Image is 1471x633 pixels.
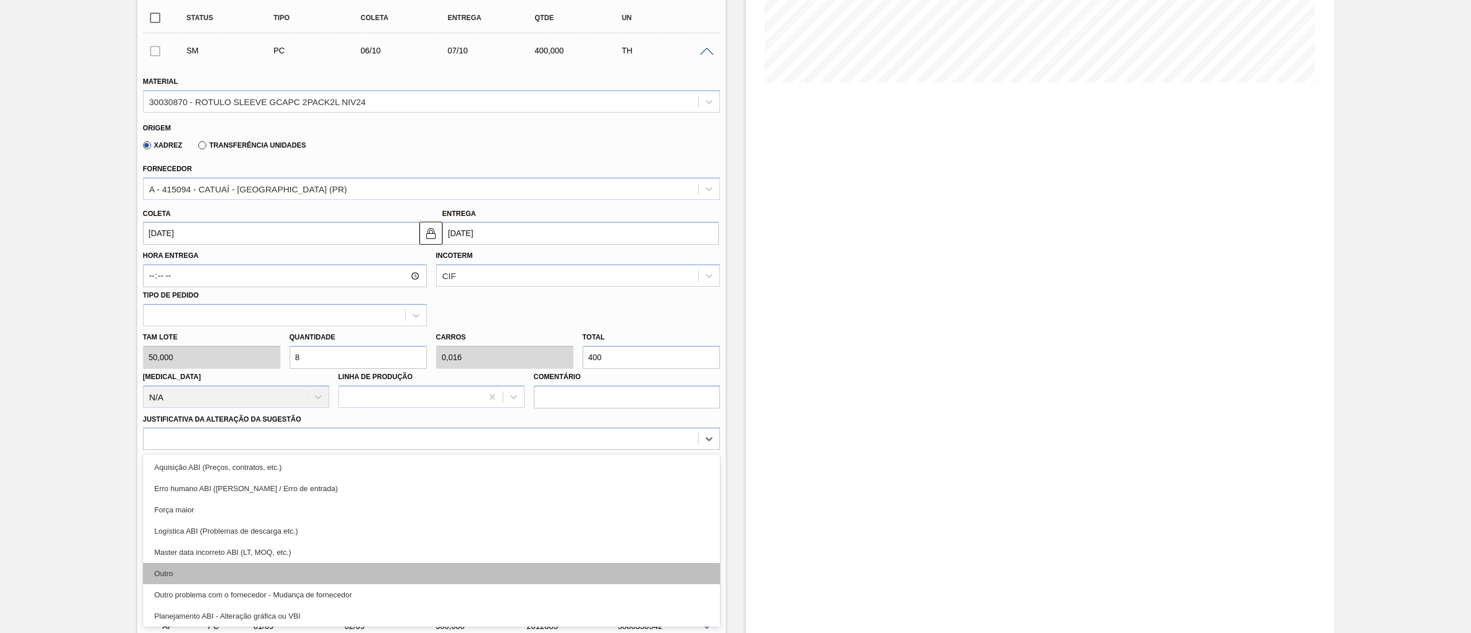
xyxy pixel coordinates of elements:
img: locked [424,226,438,240]
label: Carros [436,333,466,341]
label: Total [583,333,605,341]
input: dd/mm/yyyy [442,222,719,245]
label: Xadrez [143,141,183,149]
label: Material [143,78,178,86]
div: TH [619,46,718,55]
label: Tipo de pedido [143,291,199,299]
button: locked [419,222,442,245]
div: Qtde [532,14,631,22]
div: UN [619,14,718,22]
div: Pedido de Compra [271,46,370,55]
label: Origem [143,124,171,132]
label: Linha de Produção [338,373,413,381]
div: Sugestão Manual [184,46,283,55]
div: Status [184,14,283,22]
div: 30030870 - ROTULO SLEEVE GCAPC 2PACK2L NIV24 [149,97,366,106]
div: Força maior [143,499,720,520]
label: Entrega [442,210,476,218]
label: Quantidade [290,333,336,341]
div: CIF [442,271,456,281]
label: Fornecedor [143,165,192,173]
label: Incoterm [436,252,473,260]
div: Erro humano ABI ([PERSON_NAME] / Erro de entrada) [143,478,720,499]
label: Coleta [143,210,171,218]
label: Justificativa da Alteração da Sugestão [143,415,302,423]
div: 07/10/2025 [445,46,544,55]
label: [MEDICAL_DATA] [143,373,201,381]
div: 400,000 [532,46,631,55]
div: Outro problema com o fornecedor - Mudança de fornecedor [143,584,720,605]
label: Transferência Unidades [198,141,306,149]
label: Comentário [534,369,720,385]
div: Coleta [357,14,457,22]
div: Master data incorreto ABI (LT, MOQ, etc.) [143,542,720,563]
div: Logística ABI (Problemas de descarga etc.) [143,520,720,542]
div: Entrega [445,14,544,22]
div: Outro [143,563,720,584]
div: 06/10/2025 [357,46,457,55]
label: Tam lote [143,329,280,346]
label: Observações [143,453,720,469]
input: dd/mm/yyyy [143,222,419,245]
div: Aquisição ABI (Preços, contratos, etc.) [143,457,720,478]
label: Hora Entrega [143,248,427,264]
div: A - 415094 - CATUAÍ - [GEOGRAPHIC_DATA] (PR) [149,184,347,194]
div: Planejamento ABI - Alteração gráfica ou VBI [143,605,720,627]
div: Tipo [271,14,370,22]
